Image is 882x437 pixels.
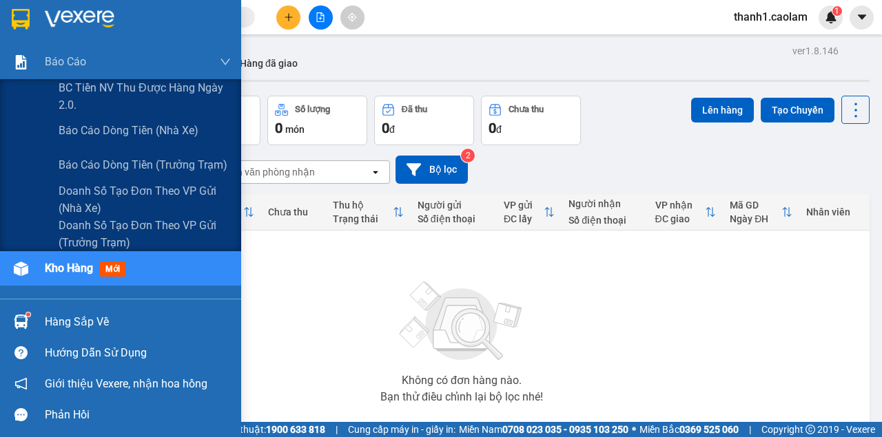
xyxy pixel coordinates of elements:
[275,120,283,136] span: 0
[347,12,357,22] span: aim
[730,200,781,211] div: Mã GD
[502,424,628,435] strong: 0708 023 035 - 0935 103 250
[639,422,739,437] span: Miền Bắc
[481,96,581,145] button: Chưa thu0đ
[340,6,365,30] button: aim
[333,200,393,211] div: Thu hộ
[497,194,562,231] th: Toggle SortBy
[14,315,28,329] img: warehouse-icon
[14,262,28,276] img: warehouse-icon
[806,425,815,434] span: copyright
[309,6,333,30] button: file-add
[504,213,544,224] div: ĐC lấy
[402,375,522,386] div: Không có đơn hàng nào.
[284,12,294,22] span: plus
[806,206,863,217] div: Nhân viên
[198,422,325,437] span: Hỗ trợ kỹ thuật:
[26,312,30,317] sup: 1
[220,56,231,67] span: down
[655,200,706,211] div: VP nhận
[45,53,86,70] span: Báo cáo
[220,165,315,179] div: Chọn văn phòng nhận
[730,213,781,224] div: Ngày ĐH
[295,105,330,114] div: Số lượng
[268,206,319,217] div: Chưa thu
[723,8,819,25] span: thanh1.caolam
[316,12,325,22] span: file-add
[45,375,207,392] span: Giới thiệu Vexere, nhận hoa hồng
[723,194,799,231] th: Toggle SortBy
[348,422,455,437] span: Cung cấp máy in - giấy in:
[850,6,874,30] button: caret-down
[402,105,427,114] div: Đã thu
[59,182,231,217] span: Doanh số tạo đơn theo VP gửi (nhà xe)
[691,98,754,122] button: Lên hàng
[632,427,636,432] span: ⚪️
[418,213,490,224] div: Số điện thoại
[374,96,474,145] button: Đã thu0đ
[496,124,502,135] span: đ
[825,11,837,23] img: icon-new-feature
[59,79,231,114] span: BC Tiền NV thu được hàng ngày 2.0.
[648,194,724,231] th: Toggle SortBy
[568,215,641,226] div: Số điện thoại
[45,262,93,275] span: Kho hàng
[45,312,231,332] div: Hàng sắp về
[834,6,839,16] span: 1
[14,55,28,70] img: solution-icon
[382,120,389,136] span: 0
[59,156,227,173] span: Báo cáo dòng tiền (trưởng trạm)
[59,122,198,139] span: Báo cáo dòng tiền (nhà xe)
[229,47,309,80] button: Hàng đã giao
[792,43,839,58] div: ver 1.8.146
[333,213,393,224] div: Trạng thái
[45,405,231,425] div: Phản hồi
[370,167,381,178] svg: open
[389,124,395,135] span: đ
[14,377,28,390] span: notification
[418,200,490,211] div: Người gửi
[856,11,868,23] span: caret-down
[655,213,706,224] div: ĐC giao
[509,105,544,114] div: Chưa thu
[393,273,531,370] img: svg+xml;base64,PHN2ZyBjbGFzcz0ibGlzdC1wbHVnX19zdmciIHhtbG5zPSJodHRwOi8vd3d3LnczLm9yZy8yMDAwL3N2Zy...
[336,422,338,437] span: |
[14,346,28,359] span: question-circle
[100,262,125,277] span: mới
[568,198,641,209] div: Người nhận
[14,408,28,421] span: message
[461,149,475,162] sup: 2
[489,120,496,136] span: 0
[761,98,834,122] button: Tạo Chuyến
[749,422,751,437] span: |
[45,343,231,363] div: Hướng dẫn sử dụng
[504,200,544,211] div: VP gửi
[267,96,367,145] button: Số lượng0món
[326,194,411,231] th: Toggle SortBy
[59,217,231,251] span: Doanh số tạo đơn theo VP gửi (trưởng trạm)
[266,424,325,435] strong: 1900 633 818
[276,6,300,30] button: plus
[380,392,543,403] div: Bạn thử điều chỉnh lại bộ lọc nhé!
[459,422,628,437] span: Miền Nam
[679,424,739,435] strong: 0369 525 060
[832,6,842,16] sup: 1
[396,156,468,184] button: Bộ lọc
[285,124,305,135] span: món
[12,9,30,30] img: logo-vxr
